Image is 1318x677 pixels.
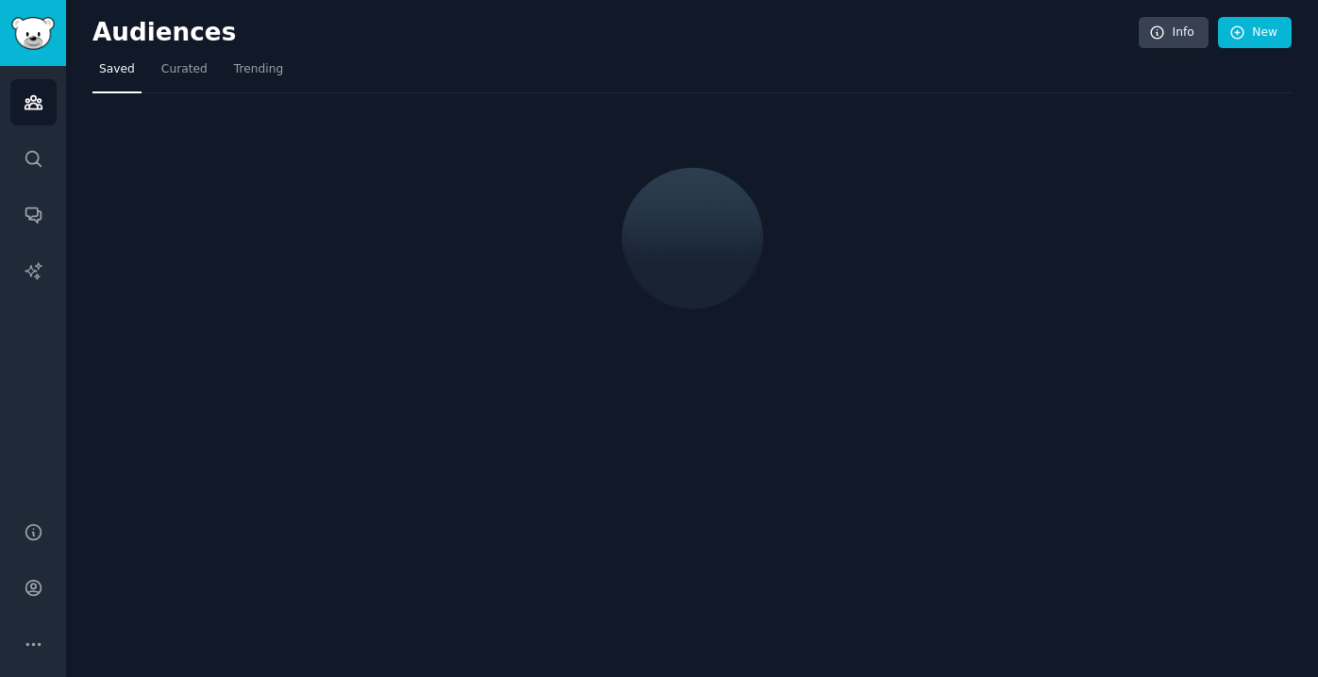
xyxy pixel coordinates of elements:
a: Trending [227,55,290,93]
a: Curated [155,55,214,93]
a: Saved [92,55,142,93]
h2: Audiences [92,18,1139,48]
span: Curated [161,61,208,78]
a: New [1218,17,1292,49]
span: Saved [99,61,135,78]
a: Info [1139,17,1209,49]
span: Trending [234,61,283,78]
img: GummySearch logo [11,17,55,50]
